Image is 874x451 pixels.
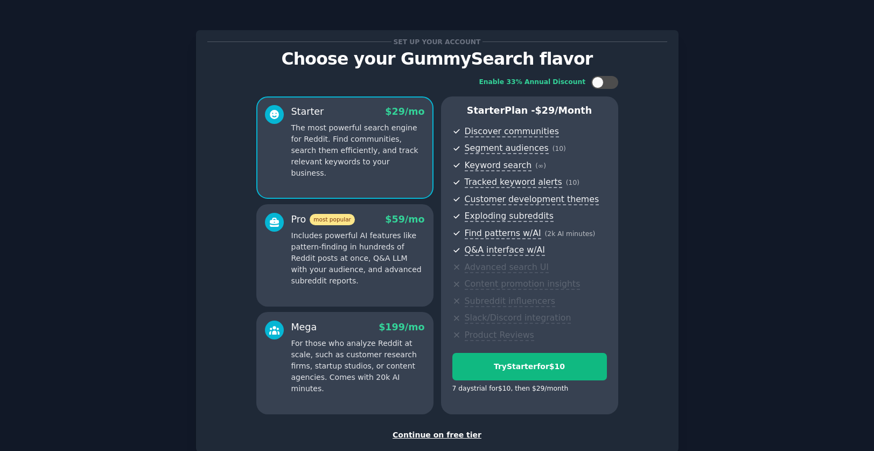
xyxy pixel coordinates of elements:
[566,179,579,186] span: ( 10 )
[207,50,667,68] p: Choose your GummySearch flavor
[553,145,566,152] span: ( 10 )
[207,429,667,441] div: Continue on free tier
[452,104,607,117] p: Starter Plan -
[291,105,324,119] div: Starter
[291,321,317,334] div: Mega
[391,36,483,47] span: Set up your account
[465,160,532,171] span: Keyword search
[465,245,545,256] span: Q&A interface w/AI
[385,106,424,117] span: $ 29 /mo
[465,330,534,341] span: Product Reviews
[452,384,569,394] div: 7 days trial for $10 , then $ 29 /month
[479,78,586,87] div: Enable 33% Annual Discount
[379,322,424,332] span: $ 199 /mo
[465,126,559,137] span: Discover communities
[385,214,424,225] span: $ 59 /mo
[545,230,596,238] span: ( 2k AI minutes )
[465,211,554,222] span: Exploding subreddits
[452,353,607,380] button: TryStarterfor$10
[291,122,425,179] p: The most powerful search engine for Reddit. Find communities, search them efficiently, and track ...
[535,162,546,170] span: ( ∞ )
[465,228,541,239] span: Find patterns w/AI
[465,262,549,273] span: Advanced search UI
[291,213,355,226] div: Pro
[453,361,606,372] div: Try Starter for $10
[465,177,562,188] span: Tracked keyword alerts
[465,279,581,290] span: Content promotion insights
[535,105,592,116] span: $ 29 /month
[291,230,425,287] p: Includes powerful AI features like pattern-finding in hundreds of Reddit posts at once, Q&A LLM w...
[291,338,425,394] p: For those who analyze Reddit at scale, such as customer research firms, startup studios, or conte...
[465,194,599,205] span: Customer development themes
[465,296,555,307] span: Subreddit influencers
[465,313,571,324] span: Slack/Discord integration
[310,214,355,225] span: most popular
[465,143,549,154] span: Segment audiences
